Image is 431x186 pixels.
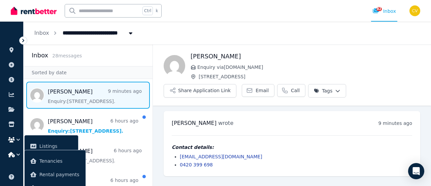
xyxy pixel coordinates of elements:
[27,154,83,168] a: Tenancies
[24,66,153,79] div: Sorted by date
[24,22,145,45] nav: Breadcrumb
[34,30,49,36] a: Inbox
[48,117,138,134] a: [PERSON_NAME]6 hours agoEnquiry:[STREET_ADDRESS].
[156,8,158,14] span: k
[48,88,142,105] a: [PERSON_NAME]9 minutes agoEnquiry:[STREET_ADDRESS].
[48,147,142,164] a: [PERSON_NAME]6 hours agoEnquiry:[STREET_ADDRESS].
[32,51,48,60] h2: Inbox
[27,139,75,153] a: Listings
[5,37,27,42] span: ORGANISE
[27,168,83,181] a: Rental payments
[218,120,233,126] span: wrote
[39,157,80,165] span: Tenancies
[409,5,420,16] img: Con Vafeas
[164,55,185,77] img: Natasha
[242,84,274,97] a: Email
[180,162,213,167] a: 0420 399 698
[191,52,420,61] h1: [PERSON_NAME]
[291,87,300,94] span: Call
[376,7,382,11] span: 82
[180,154,262,159] a: [EMAIL_ADDRESS][DOMAIN_NAME]
[172,120,217,126] span: [PERSON_NAME]
[39,170,80,179] span: Rental payments
[164,84,236,98] button: Share Application Link
[314,87,332,94] span: Tags
[39,142,73,150] span: Listings
[256,87,269,94] span: Email
[197,64,420,71] span: Enquiry via [DOMAIN_NAME]
[308,84,346,98] button: Tags
[172,144,412,151] h4: Contact details:
[52,53,82,58] span: 28 message s
[142,6,153,15] span: Ctrl
[372,8,396,15] div: Inbox
[11,6,57,16] img: RentBetter
[277,84,305,97] a: Call
[378,121,412,126] time: 9 minutes ago
[199,73,420,80] span: [STREET_ADDRESS]
[408,163,424,179] div: Open Intercom Messenger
